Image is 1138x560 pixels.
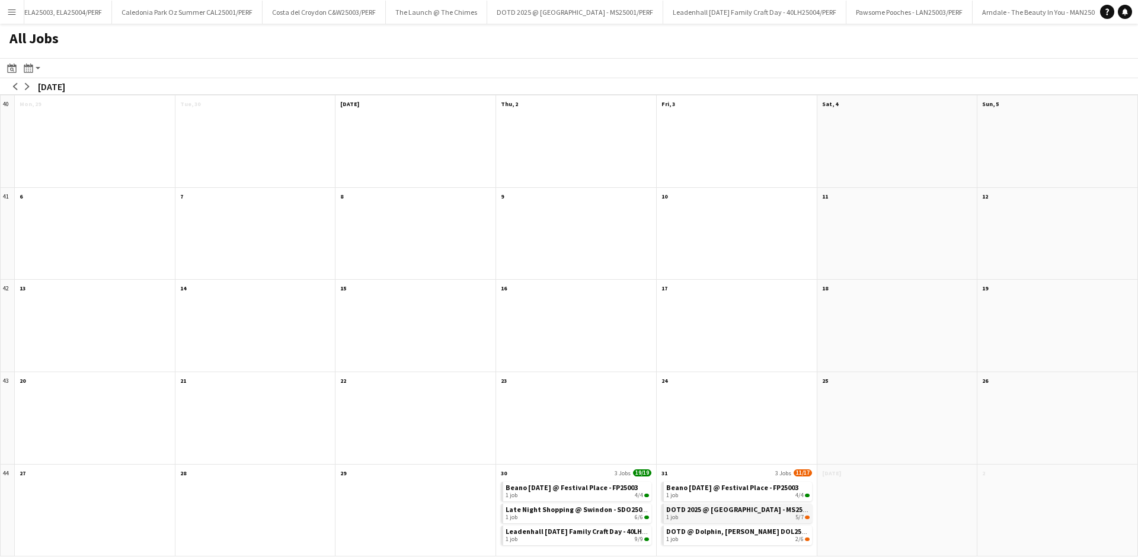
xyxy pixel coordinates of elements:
[666,492,678,499] span: 1 job
[663,1,846,24] button: Leadenhall [DATE] Family Craft Day - 40LH25004/PERF
[20,193,23,200] span: 6
[982,193,988,200] span: 12
[506,483,638,492] span: Beano Halloween @ Festival Place - FP25003
[822,377,828,385] span: 25
[822,469,841,477] span: [DATE]
[661,100,675,108] span: Fri, 3
[506,527,678,536] span: Leadenhall Halloween Family Craft Day - 40LH25004/PERF
[501,193,504,200] span: 9
[666,536,678,543] span: 1 job
[822,100,838,108] span: Sat, 4
[340,377,346,385] span: 22
[633,469,651,476] span: 19/19
[666,504,810,521] a: DOTD 2025 @ [GEOGRAPHIC_DATA] - MS25001/PERF1 job5/7
[661,284,667,292] span: 17
[775,469,791,477] span: 3 Jobs
[180,469,186,477] span: 28
[20,377,25,385] span: 20
[340,100,359,108] span: [DATE]
[795,492,804,499] span: 4/4
[38,81,65,92] div: [DATE]
[340,469,346,477] span: 29
[501,377,507,385] span: 23
[501,469,507,477] span: 30
[20,100,41,108] span: Mon, 29
[635,514,643,521] span: 6/6
[1,188,15,280] div: 41
[644,494,649,497] span: 4/4
[1,280,15,372] div: 42
[805,516,810,519] span: 5/7
[666,514,678,521] span: 1 job
[386,1,487,24] button: The Launch @ The Chimes
[20,284,25,292] span: 13
[982,469,985,477] span: 2
[506,526,649,543] a: Leadenhall [DATE] Family Craft Day - 40LH25004/PERF1 job9/9
[635,536,643,543] span: 9/9
[506,505,689,514] span: Late Night Shopping @ Swindon - SDO25001 & SDO25002
[501,100,518,108] span: Thu, 2
[846,1,973,24] button: Pawsome Pooches - LAN25003/PERF
[501,284,507,292] span: 16
[973,1,1129,24] button: Arndale - The Beauty In You - MAN25006/PERF
[1,95,15,188] div: 40
[112,1,263,24] button: Caledonia Park Oz Summer CAL25001/PERF
[794,469,812,476] span: 11/17
[20,469,25,477] span: 27
[506,504,649,521] a: Late Night Shopping @ Swindon - SDO25001 & SDO250021 job6/6
[506,514,517,521] span: 1 job
[982,284,988,292] span: 19
[180,284,186,292] span: 14
[644,537,649,541] span: 9/9
[666,482,810,499] a: Beano [DATE] @ Festival Place - FP250031 job4/4
[661,193,667,200] span: 10
[795,536,804,543] span: 2/6
[982,377,988,385] span: 26
[340,193,343,200] span: 8
[661,469,667,477] span: 31
[340,284,346,292] span: 15
[666,526,810,543] a: DOTD @ Dolphin, [PERSON_NAME] DOL25001/PERF1 job2/6
[822,284,828,292] span: 18
[180,193,183,200] span: 7
[666,483,798,492] span: Beano Halloween @ Festival Place - FP25003
[1,372,15,465] div: 43
[795,514,804,521] span: 5/7
[263,1,386,24] button: Costa del Croydon C&W25003/PERF
[180,100,200,108] span: Tue, 30
[805,537,810,541] span: 2/6
[661,377,667,385] span: 24
[822,193,828,200] span: 11
[666,505,832,514] span: DOTD 2025 @ Merchant Square - MS25001/PERF
[615,469,631,477] span: 3 Jobs
[506,482,649,499] a: Beano [DATE] @ Festival Place - FP250031 job4/4
[635,492,643,499] span: 4/4
[666,527,830,536] span: DOTD @ Dolphin, Poole DOL25001/PERF
[180,377,186,385] span: 21
[805,494,810,497] span: 4/4
[982,100,999,108] span: Sun, 5
[506,536,517,543] span: 1 job
[1,465,15,557] div: 44
[487,1,663,24] button: DOTD 2025 @ [GEOGRAPHIC_DATA] - MS25001/PERF
[506,492,517,499] span: 1 job
[644,516,649,519] span: 6/6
